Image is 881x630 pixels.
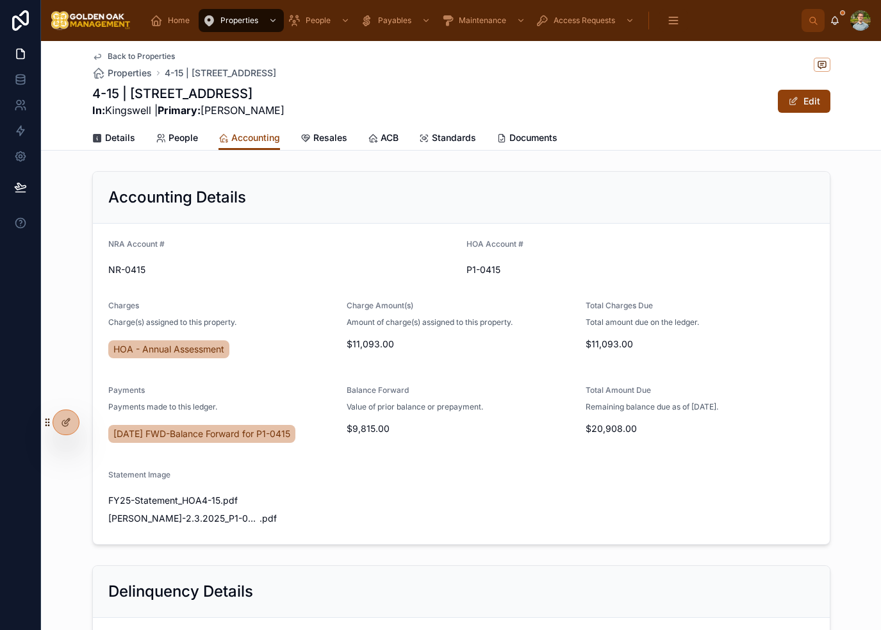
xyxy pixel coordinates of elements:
a: Accounting [218,126,280,151]
span: Balance Forward [347,385,409,395]
a: Details [92,126,135,152]
a: Standards [419,126,476,152]
span: $9,815.00 [347,422,575,435]
span: Documents [509,131,557,144]
button: Edit [778,90,830,113]
a: 4-15 | [STREET_ADDRESS] [165,67,276,79]
span: Access Requests [554,15,615,26]
span: Total Charges Due [586,301,653,310]
h2: Accounting Details [108,187,246,208]
span: Charge(s) assigned to this property. [108,317,236,327]
span: Payments [108,385,145,395]
span: [PERSON_NAME]-2.3.2025_P1-0415 [108,512,260,525]
a: ACB [368,126,399,152]
span: Value of prior balance or prepayment. [347,402,483,412]
a: Payables [356,9,437,32]
span: NRA Account # [108,239,165,249]
span: FY25-Statement_HOA4-15 [108,494,220,507]
a: Back to Properties [92,51,175,62]
span: Payables [378,15,411,26]
a: Maintenance [437,9,532,32]
span: Accounting [231,131,280,144]
a: [DATE] FWD-Balance Forward for P1-0415 [108,425,295,443]
span: $20,908.00 [586,422,814,435]
span: HOA Account # [466,239,523,249]
a: Access Requests [532,9,641,32]
strong: In: [92,104,105,117]
span: $11,093.00 [586,338,814,351]
span: Back to Properties [108,51,175,62]
span: Total Amount Due [586,385,651,395]
span: Details [105,131,135,144]
span: Payments made to this ledger. [108,402,217,412]
a: People [284,9,356,32]
span: HOA - Annual Assessment [113,343,224,356]
img: App logo [51,10,131,31]
span: P1-0415 [466,263,814,276]
span: ACB [381,131,399,144]
span: Remaining balance due as of [DATE]. [586,402,718,412]
h2: Delinquency Details [108,581,253,602]
div: scrollable content [141,6,802,35]
span: .pdf [220,494,238,507]
a: HOA - Annual Assessment [108,340,229,358]
span: Amount of charge(s) assigned to this property. [347,317,513,327]
h1: 4-15 | [STREET_ADDRESS] [92,85,284,103]
span: Charges [108,301,139,310]
span: $11,093.00 [347,338,575,351]
strong: Primary: [158,104,201,117]
a: People [156,126,198,152]
a: Properties [92,67,152,79]
span: [DATE] FWD-Balance Forward for P1-0415 [113,427,290,440]
span: Standards [432,131,476,144]
span: Charge Amount(s) [347,301,413,310]
span: Properties [108,67,152,79]
span: NR-0415 [108,263,456,276]
span: Home [168,15,190,26]
a: Documents [497,126,557,152]
a: Home [146,9,199,32]
span: Total amount due on the ledger. [586,317,699,327]
span: Resales [313,131,347,144]
a: Properties [199,9,284,32]
span: Kingswell | [PERSON_NAME] [92,103,284,118]
span: .pdf [259,512,277,525]
span: People [306,15,331,26]
a: Resales [301,126,347,152]
span: Statement Image [108,470,170,479]
span: Maintenance [459,15,506,26]
span: People [169,131,198,144]
span: Properties [220,15,258,26]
